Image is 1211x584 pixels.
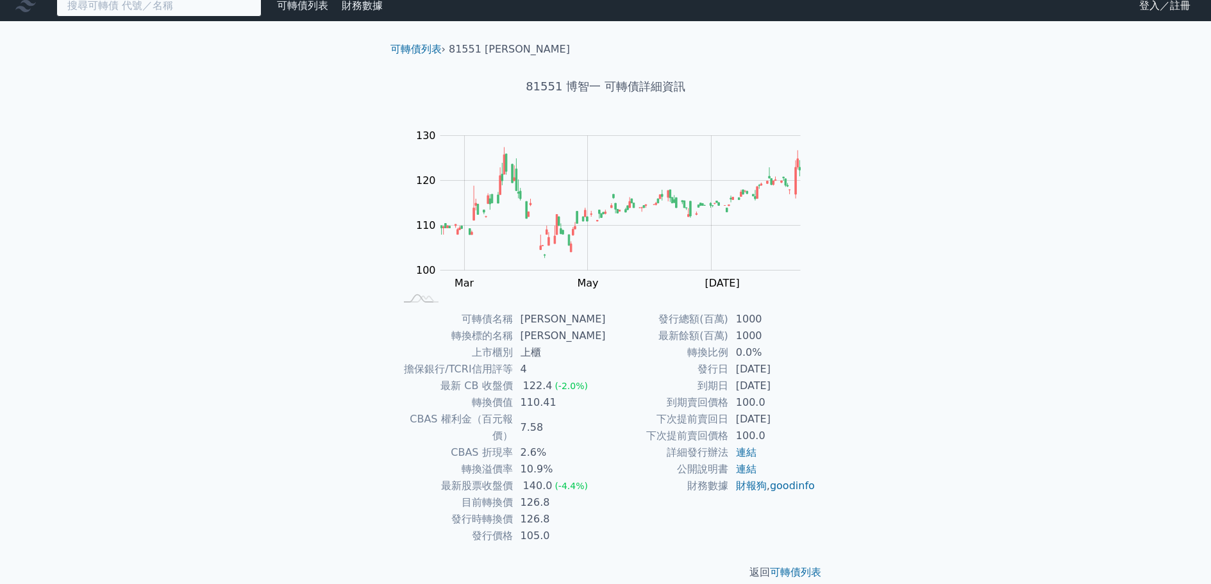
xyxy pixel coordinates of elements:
[513,494,606,511] td: 126.8
[606,394,728,411] td: 到期賣回價格
[513,311,606,328] td: [PERSON_NAME]
[728,478,816,494] td: ,
[396,328,513,344] td: 轉換標的名稱
[606,361,728,378] td: 發行日
[513,444,606,461] td: 2.6%
[513,528,606,544] td: 105.0
[728,361,816,378] td: [DATE]
[396,361,513,378] td: 擔保銀行/TCRI信用評等
[449,42,570,57] li: 81551 [PERSON_NAME]
[736,463,756,475] a: 連結
[416,174,436,187] tspan: 120
[396,528,513,544] td: 發行價格
[396,461,513,478] td: 轉換溢價率
[770,566,821,578] a: 可轉債列表
[396,478,513,494] td: 最新股票收盤價
[606,478,728,494] td: 財務數據
[396,411,513,444] td: CBAS 權利金（百元報價）
[396,311,513,328] td: 可轉債名稱
[770,480,815,492] a: goodinfo
[410,129,820,289] g: Chart
[396,511,513,528] td: 發行時轉換價
[416,219,436,231] tspan: 110
[396,344,513,361] td: 上市櫃別
[513,328,606,344] td: [PERSON_NAME]
[555,481,588,491] span: (-4.4%)
[728,428,816,444] td: 100.0
[606,311,728,328] td: 發行總額(百萬)
[728,344,816,361] td: 0.0%
[555,381,588,391] span: (-2.0%)
[606,461,728,478] td: 公開說明書
[396,394,513,411] td: 轉換價值
[513,411,606,444] td: 7.58
[606,444,728,461] td: 詳細發行辦法
[513,461,606,478] td: 10.9%
[416,264,436,276] tspan: 100
[513,361,606,378] td: 4
[521,478,555,494] div: 140.0
[728,411,816,428] td: [DATE]
[513,394,606,411] td: 110.41
[606,411,728,428] td: 下次提前賣回日
[736,446,756,458] a: 連結
[606,378,728,394] td: 到期日
[736,480,767,492] a: 財報狗
[728,378,816,394] td: [DATE]
[606,344,728,361] td: 轉換比例
[705,277,740,289] tspan: [DATE]
[521,378,555,394] div: 122.4
[416,129,436,142] tspan: 130
[728,311,816,328] td: 1000
[606,428,728,444] td: 下次提前賣回價格
[455,277,474,289] tspan: Mar
[728,328,816,344] td: 1000
[513,511,606,528] td: 126.8
[390,42,446,57] li: ›
[728,394,816,411] td: 100.0
[513,344,606,361] td: 上櫃
[396,444,513,461] td: CBAS 折現率
[380,78,831,96] h1: 81551 博智一 可轉債詳細資訊
[606,328,728,344] td: 最新餘額(百萬)
[577,277,598,289] tspan: May
[380,565,831,580] p: 返回
[396,494,513,511] td: 目前轉換價
[396,378,513,394] td: 最新 CB 收盤價
[390,43,442,55] a: 可轉債列表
